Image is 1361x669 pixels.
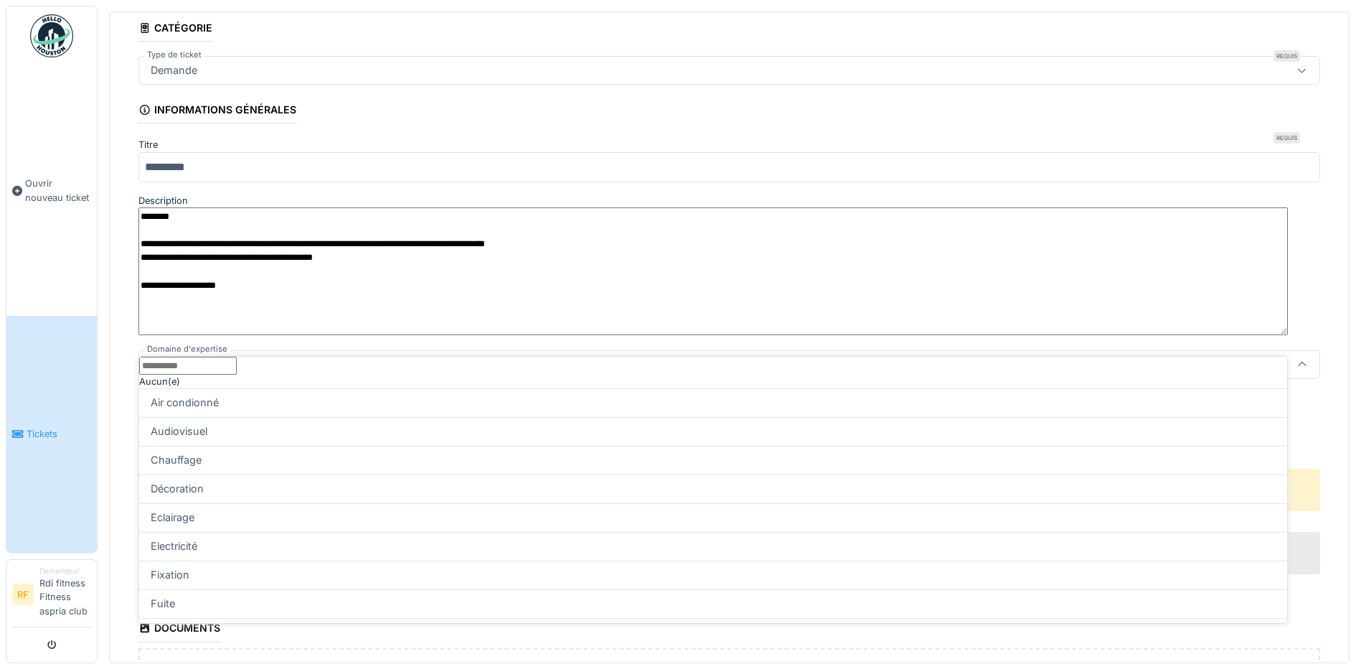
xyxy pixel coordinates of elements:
[12,584,34,605] li: RF
[39,566,91,576] div: Demandeur
[39,566,91,624] li: Rdi fitness Fitness aspria club
[1273,132,1300,144] div: Requis
[151,510,194,525] span: Eclairage
[138,617,220,642] div: Documents
[151,452,202,468] span: Chauffage
[138,17,212,42] div: Catégorie
[151,395,219,411] span: Air condionné
[144,343,230,355] label: Domaine d'expertise
[151,596,175,612] span: Fuite
[6,65,97,316] a: Ouvrir nouveau ticket
[27,427,91,441] span: Tickets
[151,424,207,439] span: Audiovisuel
[138,138,158,151] label: Titre
[30,14,73,57] img: Badge_color-CXgf-gQk.svg
[145,62,203,78] div: Demande
[139,375,1287,388] div: Aucun(e)
[6,316,97,553] a: Tickets
[151,481,204,497] span: Décoration
[138,99,296,123] div: Informations générales
[151,567,189,583] span: Fixation
[138,194,188,207] label: Description
[12,566,91,627] a: RF DemandeurRdi fitness Fitness aspria club
[25,177,91,204] span: Ouvrir nouveau ticket
[1273,50,1300,62] div: Requis
[151,538,197,554] span: Electricité
[144,49,204,61] label: Type de ticket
